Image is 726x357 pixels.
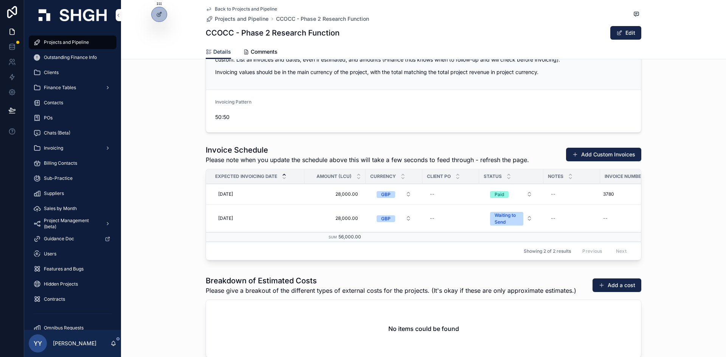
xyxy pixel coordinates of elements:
a: Project Management (beta) [29,217,116,230]
a: Projects and Pipeline [29,36,116,49]
div: -- [430,215,434,221]
a: CCOCC - Phase 2 Research Function [276,15,369,23]
div: Waiting to Send [495,212,519,226]
span: Suppliers [44,190,64,196]
a: Sales by Month [29,202,116,215]
a: Guidance Doc [29,232,116,246]
span: Details [213,48,231,56]
span: Invoice Number [605,173,644,179]
span: 56,000.00 [338,234,361,240]
div: Paid [495,191,504,198]
span: Status [484,173,502,179]
span: Notes [548,173,563,179]
a: Projects and Pipeline [206,15,268,23]
a: POs [29,111,116,125]
span: Projects and Pipeline [44,39,89,45]
span: Client PO [427,173,451,179]
p: [PERSON_NAME] [53,340,96,347]
span: Guidance Doc [44,236,74,242]
span: Invoicing [44,145,63,151]
a: Users [29,247,116,261]
span: Please give a breakout of the different types of external costs for the projects. (It's okay if t... [206,286,576,295]
span: Currency [370,173,396,179]
a: Billing Contacts [29,156,116,170]
span: Amount (LCU) [316,173,352,179]
span: Comments [251,48,278,56]
span: Sales by Month [44,206,77,212]
small: Sum [329,235,337,239]
span: 3780 [603,191,614,197]
span: [DATE] [218,191,233,197]
a: Invoicing [29,141,116,155]
a: Suppliers [29,187,116,200]
span: Contacts [44,100,63,106]
button: Add a cost [593,278,641,292]
span: Contracts [44,296,65,302]
span: 28,000.00 [312,191,358,197]
span: Clients [44,70,59,76]
a: Contracts [29,292,116,306]
span: Expected Invoicing Date [215,173,277,179]
img: App logo [39,9,107,21]
p: Invoicing values should be in the main currency of the project, with the total matching the total... [215,68,632,76]
div: -- [430,191,434,197]
h1: Invoice Schedule [206,145,529,155]
a: Finance Tables [29,81,116,94]
a: Outstanding Finance Info [29,51,116,64]
span: Back to Projects and Pipeline [215,6,277,12]
div: -- [551,215,555,221]
h1: Breakdown of Estimated Costs [206,275,576,286]
span: Omnibus Requests [44,325,84,331]
a: Omnibus Requests [29,321,116,335]
span: 50:50 [215,113,315,121]
span: Chats (Beta) [44,130,70,136]
span: Projects and Pipeline [215,15,268,23]
span: Please note when you update the schedule above this will take a few seconds to feed through - ref... [206,155,529,164]
button: Edit [610,26,641,40]
a: Clients [29,66,116,79]
div: GBP [381,215,391,222]
div: scrollable content [24,30,121,330]
div: -- [603,215,608,221]
button: Select Button [484,208,538,229]
div: -- [551,191,555,197]
a: Features and Bugs [29,262,116,276]
span: Finance Tables [44,85,76,91]
span: Invoicing Pattern [215,99,251,105]
span: Showing 2 of 2 results [524,248,571,254]
button: Select Button [371,212,417,225]
span: Billing Contacts [44,160,77,166]
h2: No items could be found [388,324,459,333]
a: Contacts [29,96,116,110]
span: 28,000.00 [312,215,358,221]
span: YY [34,339,42,348]
h1: CCOCC - Phase 2 Research Function [206,28,340,38]
button: Select Button [484,187,538,201]
button: Add Custom Invoices [566,148,641,161]
a: Sub-Practice [29,172,116,185]
a: Back to Projects and Pipeline [206,6,277,12]
span: Hidden Projects [44,281,78,287]
a: Details [206,45,231,59]
span: POs [44,115,53,121]
span: [DATE] [218,215,233,221]
a: Comments [243,45,278,60]
span: Sub-Practice [44,175,73,181]
button: Select Button [371,187,417,201]
div: GBP [381,191,391,198]
span: Users [44,251,56,257]
a: Hidden Projects [29,277,116,291]
span: Project Management (beta) [44,218,99,230]
span: Features and Bugs [44,266,84,272]
span: Outstanding Finance Info [44,54,97,60]
a: Chats (Beta) [29,126,116,140]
